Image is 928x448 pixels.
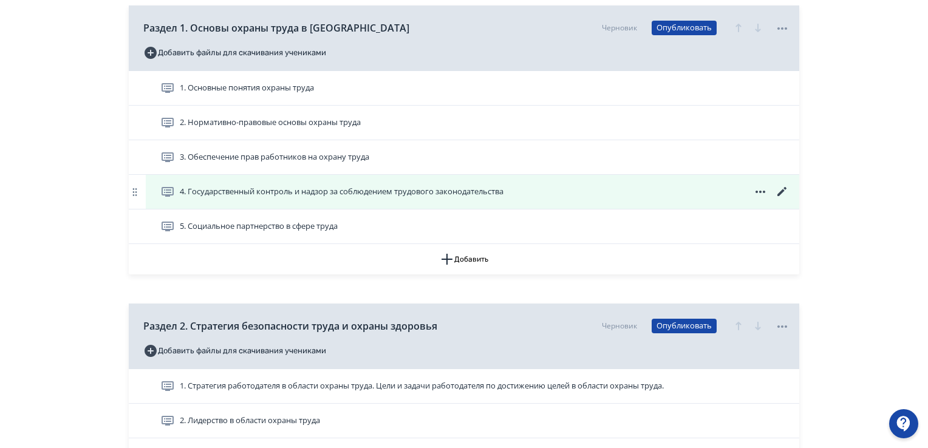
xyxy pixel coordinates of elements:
button: Добавить файлы для скачивания учениками [143,341,326,361]
button: Опубликовать [652,319,717,333]
span: 1. Основные понятия охраны труда [180,82,314,94]
div: 2. Нормативно-правовые основы охраны труда [129,106,799,140]
span: 2. Лидерство в области охраны труда [180,415,320,427]
span: 3. Обеспечение прав работников на охрану труда [180,151,369,163]
button: Опубликовать [652,21,717,35]
span: 1. Стратегия работодателя в области охраны труда. Цели и задачи работодателя по достижению целей ... [180,380,664,392]
div: 1. Стратегия работодателя в области охраны труда. Цели и задачи работодателя по достижению целей ... [129,369,799,404]
span: Раздел 1. Основы охраны труда в [GEOGRAPHIC_DATA] [143,21,409,35]
div: 1. Основные понятия охраны труда [129,71,799,106]
div: 2. Лидерство в области охраны труда [129,404,799,438]
div: 4. Государственный контроль и надзор за соблюдением трудового законодательства [129,175,799,209]
button: Добавить [129,244,799,274]
div: Черновик [602,22,637,33]
span: 2. Нормативно-правовые основы охраны труда [180,117,361,129]
span: 5. Социальное партнерство в сфере труда [180,220,338,232]
span: Раздел 2. Стратегия безопасности труда и охраны здоровья [143,319,437,333]
div: 3. Обеспечение прав работников на охрану труда [129,140,799,175]
div: Черновик [602,321,637,331]
span: 4. Государственный контроль и надзор за соблюдением трудового законодательства [180,186,503,198]
div: 5. Социальное партнерство в сфере труда [129,209,799,244]
button: Добавить файлы для скачивания учениками [143,43,326,63]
